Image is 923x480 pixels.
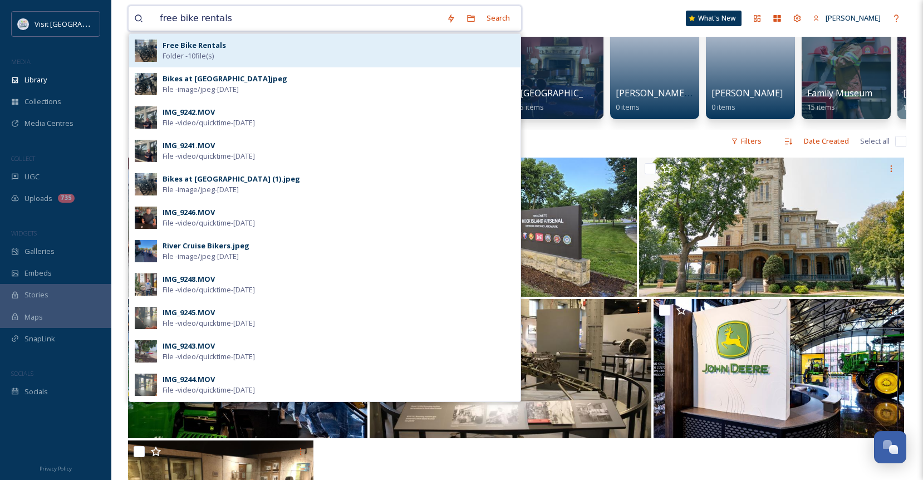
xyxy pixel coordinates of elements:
[163,251,239,262] span: File - image/jpeg - [DATE]
[24,193,52,204] span: Uploads
[163,241,249,251] div: River Cruise Bikers.jpeg
[24,75,47,85] span: Library
[154,6,441,31] input: Search your library
[711,88,783,112] a: [PERSON_NAME]0 items
[616,87,777,99] span: [PERSON_NAME][GEOGRAPHIC_DATA]
[826,13,881,23] span: [PERSON_NAME]
[35,18,121,29] span: Visit [GEOGRAPHIC_DATA]
[163,374,215,385] div: IMG_9244.MOV
[24,96,61,107] span: Collections
[807,87,872,99] span: Family Museum
[24,290,48,300] span: Stories
[860,136,890,146] span: Select all
[163,207,215,218] div: IMG_9246.MOV
[128,299,367,438] img: John Deere Pavilion.jpg
[163,274,215,285] div: IMG_9248.MOV
[163,307,215,318] div: IMG_9245.MOV
[135,40,157,62] img: acf670d6-ba06-40df-a026-acc9640768cb.jpg
[24,172,40,182] span: UGC
[135,140,157,162] img: f40a589c-564c-48b5-9531-7470b6502e20.jpg
[135,240,157,262] img: 38959ef5-a904-4b1e-a18c-636c3ef68763.jpg
[163,40,226,50] strong: Free Bike Rentals
[520,87,610,99] span: [GEOGRAPHIC_DATA]
[163,218,255,228] span: File - video/quicktime - [DATE]
[11,154,35,163] span: COLLECT
[874,431,906,463] button: Open Chat
[163,385,255,395] span: File - video/quicktime - [DATE]
[616,88,777,112] a: [PERSON_NAME][GEOGRAPHIC_DATA]0 items
[639,158,904,297] img: Quarters One.jpg
[520,102,544,112] span: 5 items
[128,158,393,297] img: Iowa 80 Trucking Museum.jpg
[163,84,239,95] span: File - image/jpeg - [DATE]
[11,369,33,378] span: SOCIALS
[654,299,904,438] img: John Deere Pavilion Floor.jpg
[163,285,255,295] span: File - video/quicktime - [DATE]
[807,7,886,29] a: [PERSON_NAME]
[520,88,610,112] a: [GEOGRAPHIC_DATA]5 items
[135,374,157,396] img: c491600c-15a6-4673-a769-02f444b2f084.jpg
[163,318,255,329] span: File - video/quicktime - [DATE]
[135,307,157,329] img: 3dd97855-ab52-4453-88c5-572c8e036ea2.jpg
[711,87,783,99] span: [PERSON_NAME]
[128,136,146,146] span: 7 file s
[807,102,835,112] span: 15 items
[163,51,214,61] span: Folder - 10 file(s)
[686,11,742,26] a: What's New
[163,174,300,184] div: Bikes at [GEOGRAPHIC_DATA] (1).jpeg
[163,117,255,128] span: File - video/quicktime - [DATE]
[725,130,767,152] div: Filters
[807,88,872,112] a: Family Museum15 items
[711,102,735,112] span: 0 items
[11,57,31,66] span: MEDIA
[163,74,287,84] div: Bikes at [GEOGRAPHIC_DATA]jpeg
[616,102,640,112] span: 0 items
[18,18,29,30] img: QCCVB_VISIT_vert_logo_4c_tagline_122019.svg
[135,173,157,195] img: acf670d6-ba06-40df-a026-acc9640768cb.jpg
[135,207,157,229] img: 7e2bd48c-bfe4-48b0-a3c8-6f6809593211.jpg
[40,465,72,472] span: Privacy Policy
[11,229,37,237] span: WIDGETS
[24,118,73,129] span: Media Centres
[481,7,515,29] div: Search
[163,151,255,161] span: File - video/quicktime - [DATE]
[135,73,157,95] img: a42959fb-dc4a-4fdb-b4ab-5ac50ff5e49f.jpg
[24,246,55,257] span: Galleries
[58,194,75,203] div: 735
[163,184,239,195] span: File - image/jpeg - [DATE]
[163,107,215,117] div: IMG_9242.MOV
[163,341,215,351] div: IMG_9243.MOV
[40,461,72,474] a: Privacy Policy
[163,351,255,362] span: File - video/quicktime - [DATE]
[24,334,55,344] span: SnapLink
[135,106,157,129] img: b6c81b14-15a5-4cdb-b1be-3b9cee3edcd3.jpg
[24,386,48,397] span: Socials
[24,268,52,278] span: Embeds
[163,140,215,151] div: IMG_9241.MOV
[135,273,157,296] img: 0de4c748-a590-40d9-8965-77203a137bee.jpg
[798,130,855,152] div: Date Created
[135,340,157,363] img: 7f1925e0-524c-4464-b5bf-c8a3b074da0f.jpg
[24,312,43,322] span: Maps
